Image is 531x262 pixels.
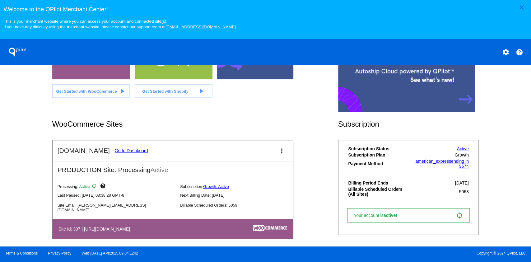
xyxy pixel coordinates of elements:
a: Terms & Conditions [5,251,38,255]
p: Billable Scheduled Orders: 5059 [180,203,298,208]
mat-icon: sync [456,212,463,219]
mat-icon: more_vert [278,147,286,155]
th: Subscription Status [348,146,408,152]
a: [EMAIL_ADDRESS][DOMAIN_NAME] [165,25,236,29]
small: This is your merchant website where you can access your account and connected site(s). If you hav... [3,19,235,29]
th: Payment Method [348,158,408,169]
a: Get Started with Shopify [135,84,212,98]
p: Last Paused: [DATE] 08:38:28 GMT-8 [58,193,175,198]
mat-icon: help [516,49,523,56]
mat-icon: settings [502,49,509,56]
p: Processing: [58,183,175,190]
span: active! [383,213,400,218]
a: Web:[DATE] API:2025.09.04.1242 [82,251,138,255]
p: Subscription: [180,184,298,189]
a: american_expressending in 9674 [415,159,468,169]
mat-icon: close [518,4,525,11]
mat-icon: help [100,183,107,190]
p: Next Billing Date: [DATE] [180,193,298,198]
img: c53aa0e5-ae75-48aa-9bee-956650975ee5 [253,225,287,232]
a: Get Started with WooCommerce [52,84,130,98]
a: Your account isactive! sync [347,208,469,222]
span: Your account is [354,213,403,218]
a: Active [457,146,469,151]
a: Privacy Policy [48,251,72,255]
h3: Welcome to the QPilot Merchant Center! [3,6,527,13]
h2: [DOMAIN_NAME] [58,147,110,154]
span: Active [79,184,90,189]
h4: Site Id: 397 | [URL][DOMAIN_NAME] [58,227,133,232]
span: Get Started with WooCommerce [56,89,117,94]
a: Growth: Active [203,184,229,189]
th: Subscription Plan [348,152,408,158]
h2: Subscription [338,120,479,129]
span: Get Started with Shopify [142,89,189,94]
span: american_express [415,159,451,164]
a: Go to Dashboard [115,148,148,153]
th: Billable Scheduled Orders (All Sites) [348,186,408,197]
p: Site Email: [PERSON_NAME][EMAIL_ADDRESS][DOMAIN_NAME] [58,203,175,212]
th: Billing Period Ends [348,180,408,186]
span: Copyright © 2024 QPilot, LLC [271,251,526,255]
h2: PRODUCTION Site: Processing [53,161,293,174]
mat-icon: play_arrow [197,87,205,95]
mat-icon: sync [91,183,99,190]
span: Active [151,166,168,173]
mat-icon: play_arrow [119,87,126,95]
h2: WooCommerce Sites [52,120,338,129]
span: Growth [455,152,469,157]
span: 5063 [459,189,468,194]
h1: QPilot [5,46,30,58]
span: [DATE] [455,180,469,185]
